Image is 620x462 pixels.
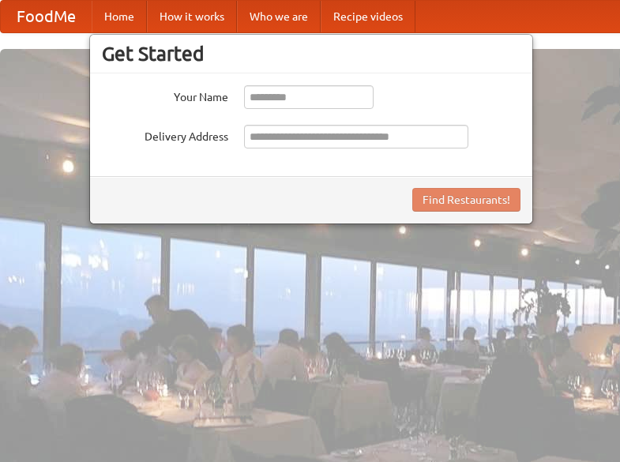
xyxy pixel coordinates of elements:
[102,85,228,105] label: Your Name
[147,1,237,32] a: How it works
[102,42,520,66] h3: Get Started
[102,125,228,145] label: Delivery Address
[92,1,147,32] a: Home
[1,1,92,32] a: FoodMe
[237,1,321,32] a: Who we are
[412,188,520,212] button: Find Restaurants!
[321,1,415,32] a: Recipe videos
